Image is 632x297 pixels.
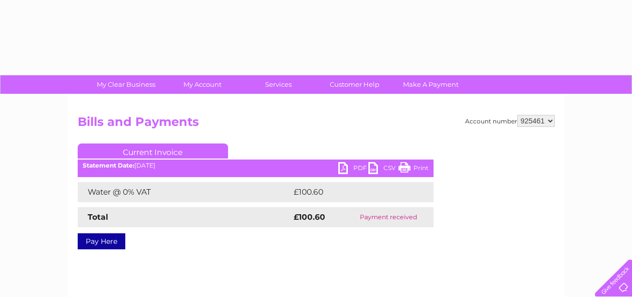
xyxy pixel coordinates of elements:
a: Customer Help [313,75,396,94]
a: CSV [368,162,398,177]
div: Account number [465,115,555,127]
b: Statement Date: [83,162,134,169]
td: £100.60 [291,182,415,202]
td: Water @ 0% VAT [78,182,291,202]
h2: Bills and Payments [78,115,555,134]
a: Make A Payment [389,75,472,94]
a: Services [237,75,320,94]
a: PDF [338,162,368,177]
a: Print [398,162,429,177]
a: Current Invoice [78,143,228,159]
a: My Clear Business [85,75,167,94]
strong: Total [88,212,108,222]
a: My Account [161,75,244,94]
div: [DATE] [78,162,434,169]
a: Pay Here [78,233,125,249]
td: Payment received [344,207,434,227]
strong: £100.60 [294,212,325,222]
